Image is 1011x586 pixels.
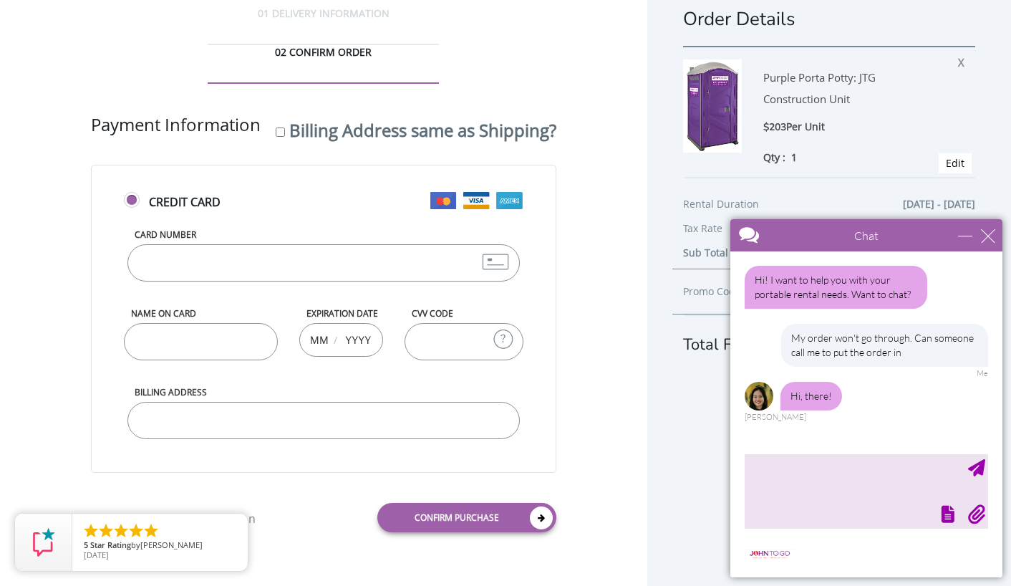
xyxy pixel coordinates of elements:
div: Rental Duration [683,196,975,220]
span: 5 [84,539,88,550]
img: Review Rating [29,528,58,557]
input: MM [310,325,328,354]
span: Per Unit [786,120,825,133]
li:  [82,522,100,539]
label: CVV Code [405,307,523,320]
div: Tax Rate [683,220,975,244]
div: Purple Porta Potty: JTG Construction Unit [763,59,941,119]
div: Payment Information [91,112,556,165]
span: [DATE] [84,549,109,560]
span: by [84,541,236,551]
li:  [142,522,160,539]
label: Card Number [127,229,520,241]
label: Billing Address [127,386,520,398]
span: [PERSON_NAME] [140,539,203,550]
b: Sub Total Per Month [683,246,781,259]
span: 1 [791,150,797,164]
a: Confirm purchase [377,503,556,532]
div: 01 DELIVERY INFORMATION [208,6,439,45]
label: Name on Card [124,307,278,320]
span: Star Rating [90,539,131,550]
a: Return Shipping Information [91,504,256,527]
iframe: Live Chat Box [722,211,1011,586]
label: Billing Address same as Shipping? [289,118,556,142]
label: Expiration Date [299,307,383,320]
div: Total First Months Payment [683,314,975,356]
span: / [332,333,339,347]
li:  [97,522,115,539]
div: 02 CONFIRM ORDER [208,45,439,84]
div: Qty : [763,150,941,165]
li:  [112,522,130,539]
span: X [958,51,972,69]
h1: Order Details [683,6,975,32]
span: [DATE] - [DATE] [903,196,975,213]
input: YYYY [344,325,372,354]
div: Promo Code [683,283,818,300]
a: Edit [946,156,964,170]
label: Credit Card [124,194,523,225]
div: $203 [763,119,941,135]
li:  [127,522,145,539]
